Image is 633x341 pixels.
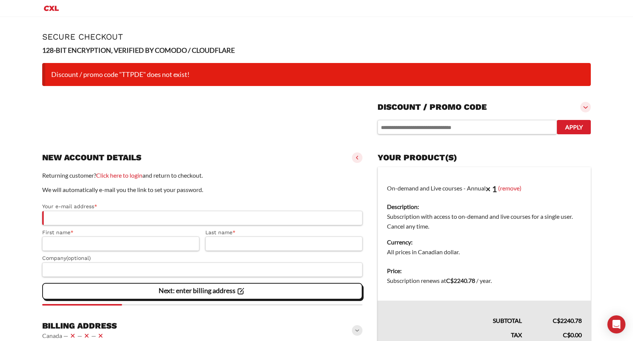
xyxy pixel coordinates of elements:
li: Discount / promo code "TTPDE" does not exist! [42,63,591,86]
span: Subscription renews at . [387,277,492,284]
label: Last name [205,228,362,237]
h3: New account details [42,152,141,163]
td: On-demand and Live courses - Annual [378,167,591,261]
th: Tax [378,326,531,340]
label: First name [42,228,199,237]
vaadin-button: Next: enter billing address [42,283,362,300]
vaadin-horizontal-layout: Canada — — — [42,331,117,340]
a: Click here to login [96,172,142,179]
h3: Billing address [42,321,117,331]
bdi: 2240.78 [446,277,475,284]
h3: Discount / promo code [378,102,487,112]
label: Company [42,254,362,263]
span: C$ [563,331,570,338]
p: Returning customer? and return to checkout. [42,170,362,180]
dt: Description: [387,202,582,212]
span: C$ [553,317,560,324]
span: (optional) [66,255,91,261]
button: Apply [557,120,591,134]
span: / year [476,277,491,284]
th: Subtotal [378,301,531,326]
dd: Subscription with access to on-demand and live courses for a single user. Cancel any time. [387,212,582,231]
dd: All prices in Canadian dollar. [387,247,582,257]
dt: Currency: [387,237,582,247]
div: Open Intercom Messenger [607,315,625,333]
h1: Secure Checkout [42,32,591,41]
bdi: 0.00 [563,331,582,338]
strong: 128-BIT ENCRYPTION, VERIFIED BY COMODO / CLOUDFLARE [42,46,235,54]
bdi: 2240.78 [553,317,582,324]
p: We will automatically e-mail you the link to set your password. [42,185,362,195]
strong: × 1 [486,184,497,194]
label: Your e-mail address [42,202,362,211]
span: C$ [446,277,454,284]
a: (remove) [498,184,521,192]
dt: Price: [387,266,582,276]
